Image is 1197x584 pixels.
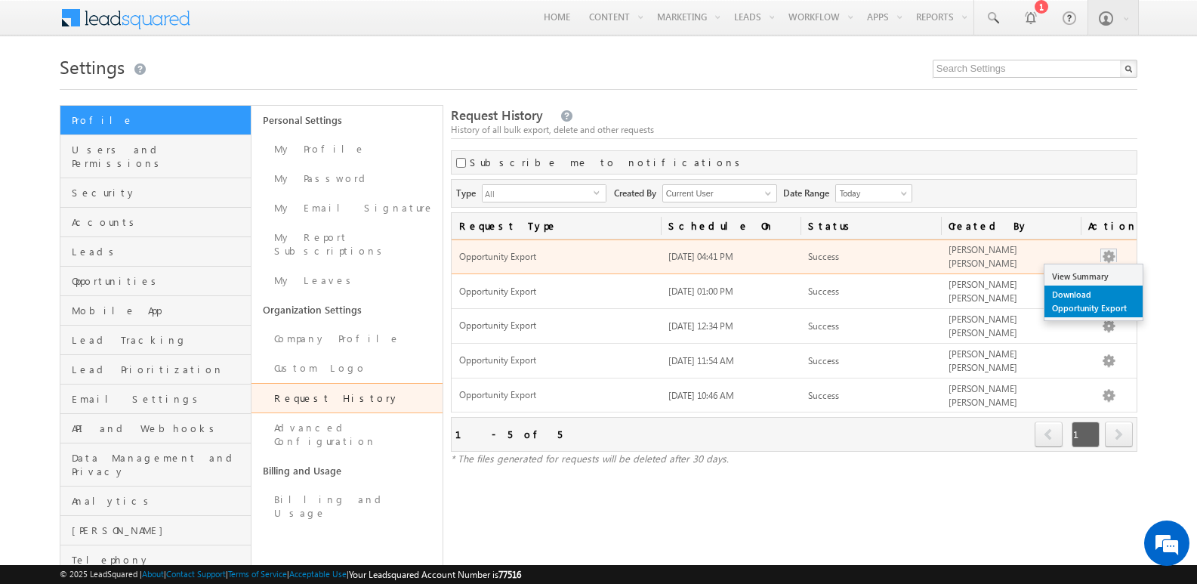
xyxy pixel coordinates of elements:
span: Settings [60,54,125,79]
a: My Email Signature [251,193,443,223]
span: [PERSON_NAME] [PERSON_NAME] [949,348,1017,373]
span: Lead Tracking [72,333,247,347]
span: Lead Prioritization [72,363,247,376]
span: Mobile App [72,304,247,317]
span: [DATE] 10:46 AM [668,390,734,401]
label: Subscribe me to notifications [470,156,745,169]
span: select [594,189,606,196]
a: Company Profile [251,324,443,354]
a: Email Settings [60,385,251,414]
span: Accounts [72,215,247,229]
a: Opportunities [60,267,251,296]
span: All [483,185,594,202]
a: Security [60,178,251,208]
a: Analytics [60,487,251,516]
span: Opportunities [72,274,247,288]
a: [PERSON_NAME] [60,516,251,545]
a: Terms of Service [228,569,287,579]
span: Request History [451,107,543,124]
a: prev [1035,423,1063,447]
span: Success [808,251,839,262]
a: My Leaves [251,266,443,295]
a: Contact Support [166,569,226,579]
a: Status [801,213,940,239]
span: © 2025 LeadSquared | | | | | [60,567,521,582]
span: [PERSON_NAME] [72,524,247,537]
span: next [1105,422,1133,447]
span: Today [836,187,908,200]
a: Download Opportunity Export [1044,286,1143,317]
a: Mobile App [60,296,251,326]
a: Show All Items [757,186,776,201]
a: Accounts [60,208,251,237]
span: Users and Permissions [72,143,247,170]
span: Telephony [72,553,247,567]
span: Profile [72,113,247,127]
span: Opportunity Export [459,320,654,332]
span: [PERSON_NAME] [PERSON_NAME] [949,244,1017,269]
a: My Profile [251,134,443,164]
span: prev [1035,422,1063,447]
a: Profile [60,106,251,135]
span: 77516 [498,569,521,580]
a: Billing and Usage [251,485,443,528]
span: Success [808,390,839,401]
a: Request Type [452,213,662,239]
a: Personal Settings [251,106,443,134]
span: [PERSON_NAME] [PERSON_NAME] [949,279,1017,304]
div: All [482,184,606,202]
span: Security [72,186,247,199]
span: Opportunity Export [459,389,654,402]
span: Opportunity Export [459,251,654,264]
span: Opportunity Export [459,286,654,298]
a: Lead Prioritization [60,355,251,385]
input: Search Settings [933,60,1137,78]
span: Analytics [72,494,247,508]
a: Created By [941,213,1081,239]
a: Custom Logo [251,354,443,383]
span: Opportunity Export [459,354,654,367]
span: Actions [1081,213,1137,239]
a: Telephony [60,545,251,575]
span: 1 [1072,422,1100,447]
span: [PERSON_NAME] [PERSON_NAME] [949,314,1017,338]
a: View Summary [1044,267,1143,286]
a: My Report Subscriptions [251,223,443,266]
input: Type to Search [662,184,777,202]
span: Success [808,286,839,297]
span: Data Management and Privacy [72,451,247,478]
span: [PERSON_NAME] [PERSON_NAME] [949,383,1017,408]
span: Success [808,320,839,332]
a: About [142,569,164,579]
div: 1 - 5 of 5 [455,425,562,443]
a: Users and Permissions [60,135,251,178]
div: History of all bulk export, delete and other requests [451,123,1137,137]
span: Your Leadsquared Account Number is [349,569,521,580]
span: Date Range [783,184,835,200]
span: [DATE] 01:00 PM [668,286,733,297]
span: * The files generated for requests will be deleted after 30 days. [451,452,729,465]
span: Leads [72,245,247,258]
a: next [1105,423,1133,447]
span: Email Settings [72,392,247,406]
span: Type [456,184,482,200]
a: Acceptable Use [289,569,347,579]
a: Schedule On [661,213,801,239]
span: [DATE] 12:34 PM [668,320,733,332]
span: Created By [614,184,662,200]
a: Organization Settings [251,295,443,324]
a: Data Management and Privacy [60,443,251,487]
a: My Password [251,164,443,193]
span: API and Webhooks [72,422,247,435]
a: API and Webhooks [60,414,251,443]
a: Request History [251,383,443,413]
a: Today [835,184,912,202]
span: [DATE] 11:54 AM [668,355,734,366]
span: Success [808,355,839,366]
a: Advanced Configuration [251,413,443,456]
a: Leads [60,237,251,267]
a: Billing and Usage [251,456,443,485]
span: [DATE] 04:41 PM [668,251,733,262]
a: Lead Tracking [60,326,251,355]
